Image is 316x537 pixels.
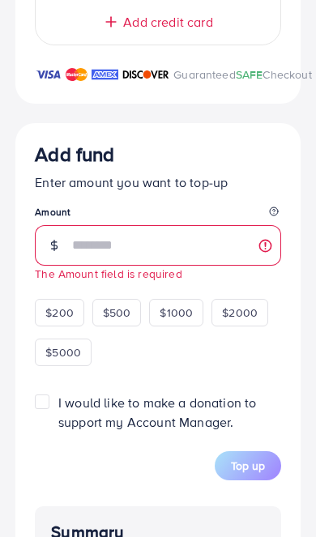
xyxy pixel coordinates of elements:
span: SAFE [236,66,263,83]
small: The Amount field is required [35,266,181,281]
span: Add credit card [123,13,212,32]
button: Top up [215,451,281,480]
img: brand [122,65,169,84]
span: Top up [231,458,265,474]
img: brand [66,65,88,84]
legend: Amount [35,205,281,225]
iframe: Chat [247,464,304,525]
p: Guaranteed Checkout [173,65,312,84]
span: $1000 [160,305,193,321]
span: $2000 [222,305,258,321]
span: $200 [45,305,74,321]
p: Enter amount you want to top-up [35,173,281,192]
span: I would like to make a donation to support my Account Manager. [58,394,256,430]
img: brand [35,65,62,84]
img: brand [92,65,118,84]
span: $500 [103,305,131,321]
span: $5000 [45,344,81,360]
h3: Add fund [35,143,281,166]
